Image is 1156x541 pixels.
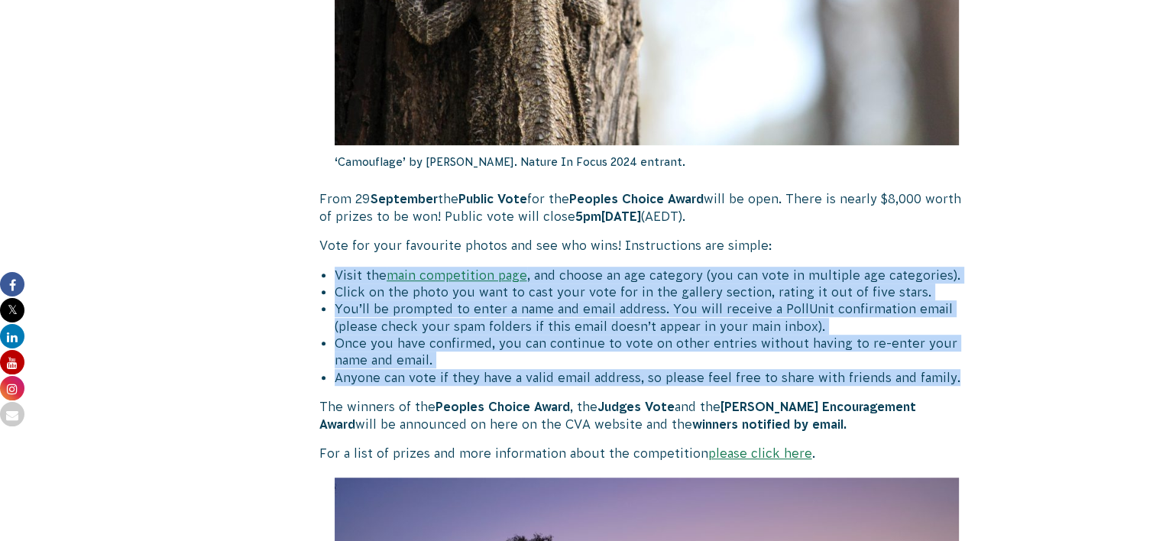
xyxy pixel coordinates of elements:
li: Click on the photo you want to cast your vote for in the gallery section, rating it out of five s... [335,283,975,300]
strong: September [371,192,438,206]
li: Once you have confirmed, you can continue to vote on other entries without having to re-enter you... [335,335,975,369]
strong: Public Vote [458,192,527,206]
p: For a list of prizes and more information about the competition . [319,445,975,462]
strong: Peoples Choice Award [436,400,570,413]
li: You’ll be prompted to enter a name and email address. You will receive a PollUnit confirmation em... [335,300,975,335]
strong: Peoples Choice Award [569,192,704,206]
strong: [PERSON_NAME] Encouragement Award [319,400,916,430]
p: ‘Camouflage’ by [PERSON_NAME]. Nature In Focus 2024 entrant. [335,145,960,179]
span: AEDT [645,209,678,223]
p: The winners of the , the and the will be announced on here on the CVA website and the [319,398,975,432]
p: From 29 the for the will be open. There is nearly $8,000 worth of prizes to be won! Public vote w... [319,190,975,225]
p: Vote for your favourite photos and see who wins! Instructions are simple: [319,237,975,254]
strong: winners notified by email. [692,417,847,431]
strong: 5pm[DATE] [575,209,641,223]
a: main competition page [387,268,527,282]
li: Visit the , and choose an age category (you can vote in multiple age categories). [335,267,975,283]
strong: Judges Vote [597,400,675,413]
a: please click here [708,446,812,460]
li: Anyone can vote if they have a valid email address, so please feel free to share with friends and... [335,369,975,386]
